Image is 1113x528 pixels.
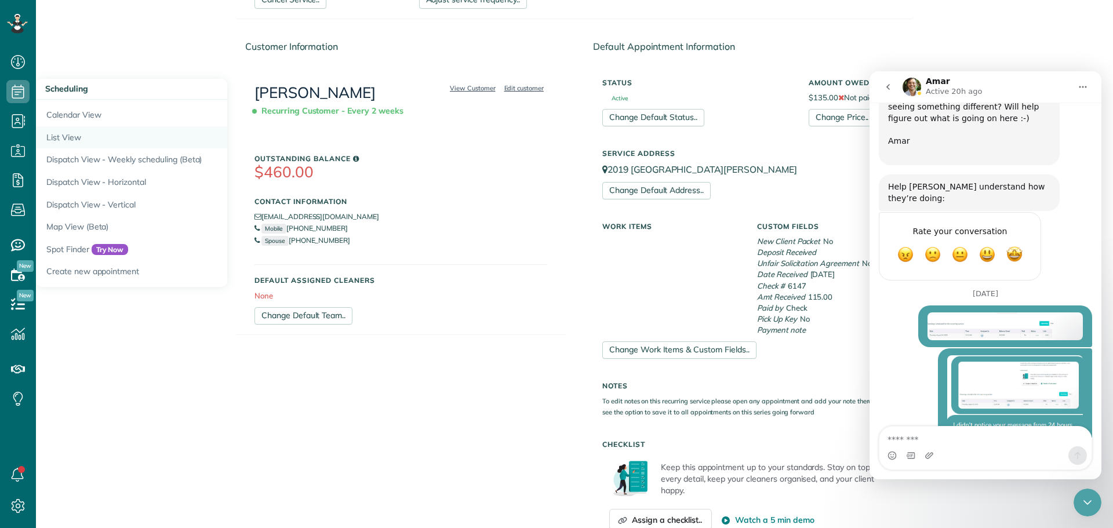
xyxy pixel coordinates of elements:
h5: Contact Information [254,198,547,205]
iframe: Intercom live chat [1074,489,1101,516]
a: Create new appointment [36,260,326,287]
span: No [800,314,810,323]
h5: Default Assigned Cleaners [254,276,547,284]
a: Change Work Items & Custom Fields.. [602,341,756,359]
textarea: Message… [10,355,222,375]
button: Send a message… [199,375,217,394]
a: List View [36,126,326,149]
h5: Notes [602,382,894,389]
span: None [254,291,273,300]
small: Spouse [261,236,289,246]
span: 6147 [788,281,806,290]
a: Dispatch View - Vertical [36,194,326,216]
a: Change Default Status.. [602,109,704,126]
a: Change Price.. [809,109,875,126]
h5: Work Items [602,223,740,230]
a: Calendar View [36,100,326,126]
span: 115.00 [808,292,833,301]
em: Deposit Received [757,247,816,257]
span: Check [786,303,808,312]
div: Default Appointment Information [584,31,913,63]
li: [EMAIL_ADDRESS][DOMAIN_NAME] [254,211,547,223]
div: Andra says… [9,277,223,447]
a: Mobile[PHONE_NUMBER] [254,224,348,232]
em: Amt Received [757,292,805,301]
h5: Status [602,79,791,86]
a: Spot FinderTry Now [36,238,326,261]
small: Mobile [261,224,286,234]
a: Dispatch View - Weekly scheduling (Beta) [36,148,326,171]
div: $135.00 Not paid [800,73,903,126]
button: Emoji picker [18,380,27,389]
h3: $460.00 [254,164,547,181]
span: [DATE] [810,270,835,279]
iframe: Intercom live chat [870,71,1101,479]
em: Payment note [757,325,806,334]
h5: Outstanding Balance [254,155,547,162]
h5: Custom Fields [757,223,894,230]
span: New [17,260,34,272]
a: Spouse[PHONE_NUMBER] [254,236,350,245]
a: View Customer [446,83,499,93]
em: Pick Up Key [757,314,797,323]
h5: Service Address [602,150,894,157]
span: No [862,258,872,268]
a: Edit customer [501,83,548,93]
a: [PERSON_NAME] [254,83,376,102]
h5: Checklist [602,440,894,448]
em: New Client Packet [757,236,820,246]
small: To edit notes on this recurring service please open any appointment and add your note there - you... [602,397,893,416]
span: Scheduling [45,83,88,94]
span: Active [602,96,628,101]
div: Customer Information [236,31,566,63]
span: Try Now [92,244,129,256]
p: 2019 [GEOGRAPHIC_DATA][PERSON_NAME] [602,163,894,176]
span: No [823,236,833,246]
button: Gif picker [37,380,46,389]
button: Upload attachment [55,380,64,389]
span: New [17,290,34,301]
em: Check # [757,281,785,290]
a: Change Default Team.. [254,307,352,325]
em: Date Received [757,270,808,279]
a: Dispatch View - Horizontal [36,171,326,194]
em: Paid by [757,303,783,312]
a: Change Default Address.. [602,182,711,199]
a: Map View (Beta) [36,216,326,238]
h5: Amount Owed [809,79,894,86]
em: Unfair Solicitation Agreement [757,258,859,268]
span: Recurring Customer - Every 2 weeks [254,101,408,121]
